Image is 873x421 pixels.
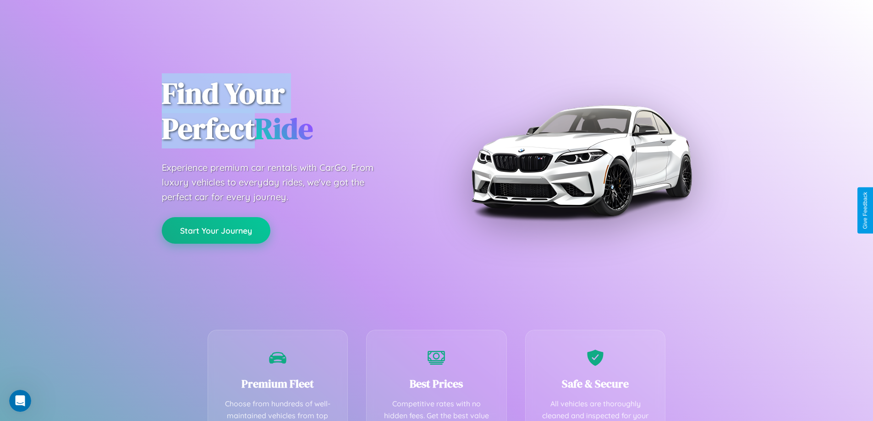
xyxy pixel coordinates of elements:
p: Experience premium car rentals with CarGo. From luxury vehicles to everyday rides, we've got the ... [162,160,391,204]
iframe: Intercom live chat [9,390,31,412]
h1: Find Your Perfect [162,76,423,147]
span: Ride [255,109,313,148]
button: Start Your Journey [162,217,270,244]
h3: Best Prices [380,376,493,391]
h3: Premium Fleet [222,376,334,391]
div: Give Feedback [862,192,868,229]
h3: Safe & Secure [539,376,652,391]
img: Premium BMW car rental vehicle [467,46,696,275]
